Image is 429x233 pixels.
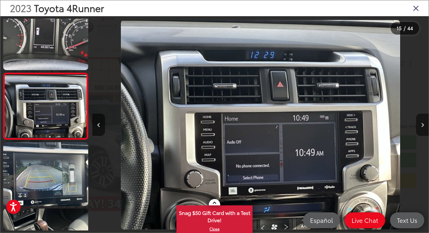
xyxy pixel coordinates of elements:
span: Text Us [394,216,420,224]
a: Español [303,212,340,228]
img: 2023 Toyota 4Runner Limited [121,20,400,230]
span: Snag $50 Gift Card with a Test Drive! [177,206,252,225]
span: 44 [407,24,413,31]
span: Toyota 4Runner [34,1,104,15]
span: 15 [397,24,402,31]
a: Live Chat [345,212,385,228]
img: 2023 Toyota 4Runner Limited [2,6,89,71]
img: 2023 Toyota 4Runner Limited [4,75,87,137]
i: Close gallery [413,4,419,12]
img: 2023 Toyota 4Runner Limited [2,142,89,207]
div: 2023 Toyota 4Runner Limited 14 [92,20,429,230]
span: 2023 [10,1,31,15]
a: Text Us [390,212,424,228]
span: Español [307,216,336,224]
button: Next image [416,114,429,136]
button: Previous image [92,114,105,136]
span: / [403,26,406,30]
span: Live Chat [348,216,381,224]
